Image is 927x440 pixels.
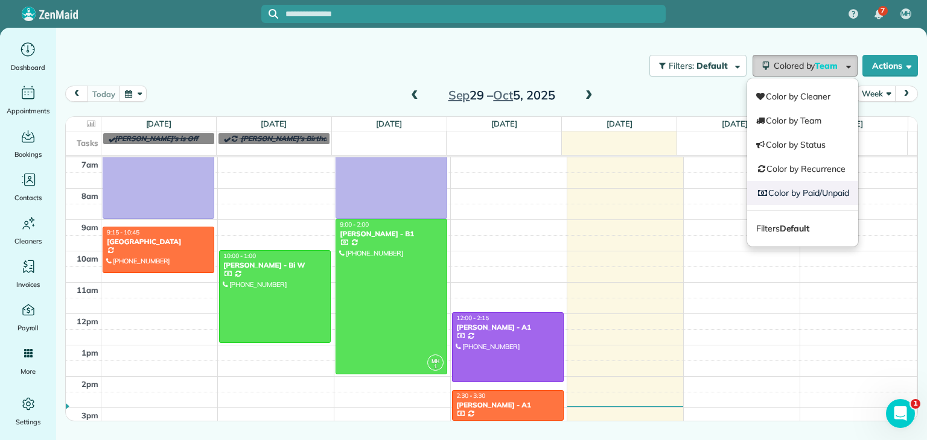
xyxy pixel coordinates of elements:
span: Colored by [774,60,842,71]
span: Team [815,60,839,71]
span: 8am [81,191,98,201]
div: [PERSON_NAME] - A1 [456,323,560,332]
span: 9am [81,222,98,232]
span: Invoices [16,278,40,291]
span: 11am [77,285,98,295]
span: Bookings [14,148,42,160]
svg: Focus search [269,9,278,19]
a: Color by Cleaner [747,84,858,108]
span: 2pm [81,379,98,389]
span: Payroll [18,322,39,334]
a: [DATE] [146,119,172,128]
a: [DATE] [491,119,517,128]
a: Appointments [5,83,51,117]
a: [DATE] [722,119,748,128]
span: MH [901,9,911,19]
span: Oct [493,87,513,102]
span: 7am [81,160,98,169]
span: 2:30 - 3:30 [456,392,485,400]
a: Contacts [5,170,51,204]
strong: Default [780,223,810,234]
span: 12:00 - 2:15 [456,314,489,322]
span: Filters: [669,60,694,71]
button: Colored byTeam [753,55,858,77]
span: Filters [756,223,809,234]
span: 12pm [77,316,98,326]
span: MH [432,357,440,364]
div: [PERSON_NAME] - A1 [456,401,560,409]
span: 9:00 - 2:00 [340,221,369,228]
span: Contacts [14,192,42,204]
button: Focus search [261,9,278,19]
a: Payroll [5,300,51,334]
span: 9:15 - 10:45 [107,228,139,236]
a: Color by Paid/Unpaid [747,181,858,205]
span: More [21,365,36,377]
span: 10am [77,254,98,263]
small: 1 [428,361,443,372]
a: Bookings [5,127,51,160]
a: Settings [5,394,51,428]
span: 7 [881,6,885,16]
span: Cleaners [14,235,42,247]
span: 1pm [81,348,98,357]
span: 1 [911,399,920,409]
div: 7 unread notifications [866,1,891,28]
a: [DATE] [837,119,863,128]
span: Settings [16,416,41,428]
span: Default [696,60,728,71]
button: Week [856,86,896,102]
span: Dashboard [11,61,45,74]
div: [PERSON_NAME] - B1 [339,230,444,238]
button: Filters: Default [649,55,747,77]
button: today [87,86,120,102]
button: next [895,86,918,102]
span: [PERSON_NAME]'s is Off [115,134,198,143]
a: Cleaners [5,213,51,247]
a: [DATE] [261,119,287,128]
h2: 29 – 5, 2025 [426,89,577,102]
span: Sep [448,87,470,102]
a: [DATE] [376,119,402,128]
a: FiltersDefault [747,216,858,240]
span: [PERSON_NAME]'s Birthday [241,134,336,143]
span: Appointments [7,105,50,117]
a: Color by Status [747,133,858,157]
span: 3pm [81,410,98,420]
a: [DATE] [607,119,632,128]
span: 10:00 - 1:00 [223,252,256,260]
iframe: Intercom live chat [886,399,915,428]
a: Invoices [5,257,51,291]
button: Actions [862,55,918,77]
a: Dashboard [5,40,51,74]
a: Color by Team [747,108,858,133]
button: prev [65,86,88,102]
a: Color by Recurrence [747,157,858,181]
div: [PERSON_NAME] - Bi W [223,261,327,269]
div: [GEOGRAPHIC_DATA] [106,237,211,246]
a: Filters: Default [643,55,747,77]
